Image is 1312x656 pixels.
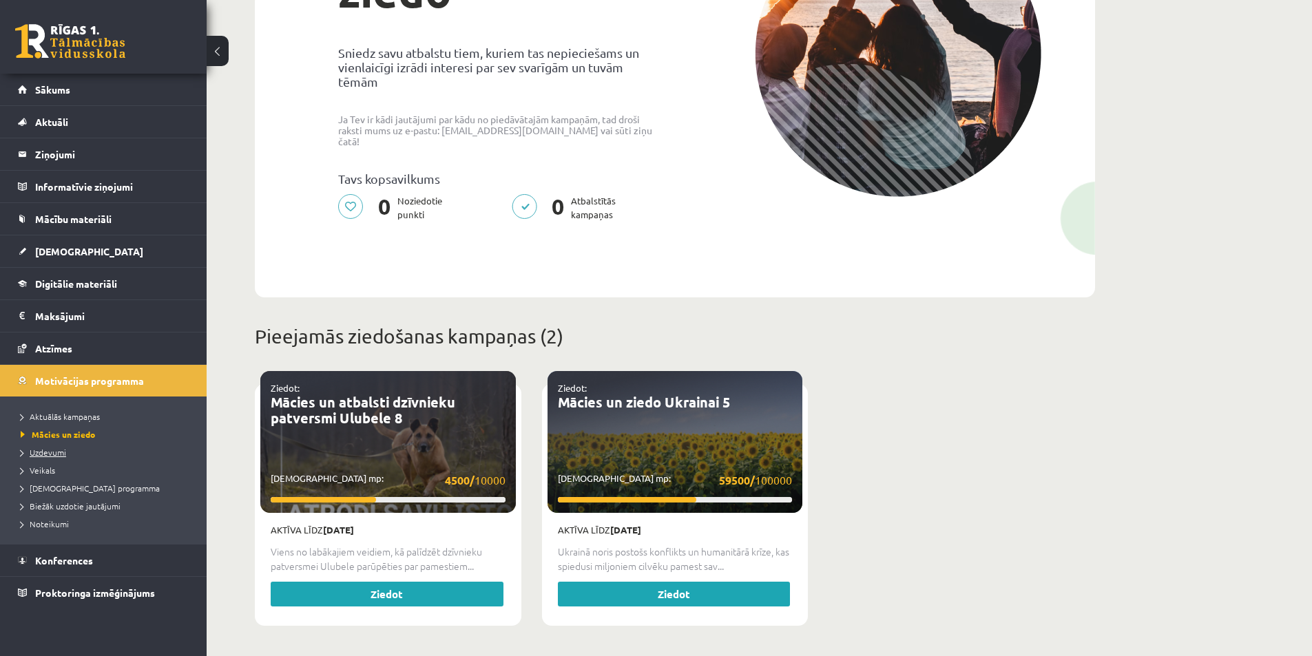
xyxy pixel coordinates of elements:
a: Mācies un atbalsti dzīvnieku patversmi Ulubele 8 [271,393,455,427]
span: Proktoringa izmēģinājums [35,586,155,599]
span: Digitālie materiāli [35,277,117,290]
span: Atzīmes [35,342,72,355]
p: Noziedotie punkti [338,194,450,222]
span: Aktuālās kampaņas [21,411,100,422]
a: Veikals [21,464,193,476]
span: Sākums [35,83,70,96]
p: Aktīva līdz [558,523,793,537]
legend: Informatīvie ziņojumi [35,171,189,202]
p: Ukrainā noris postošs konflikts un humanitārā krīze, kas spiedusi miljoniem cilvēku pamest sav... [558,544,793,573]
a: Digitālie materiāli [18,268,189,299]
a: Ziedot [271,582,503,606]
a: Aktuāli [18,106,189,138]
legend: Ziņojumi [35,138,189,170]
a: Maksājumi [18,300,189,332]
a: Mācies un ziedo [21,428,193,441]
span: Noteikumi [21,518,69,529]
a: Ziņojumi [18,138,189,170]
span: 100000 [719,472,792,489]
p: Aktīva līdz [271,523,506,537]
span: Veikals [21,465,55,476]
a: Aktuālās kampaņas [21,410,193,423]
a: Mācies un ziedo Ukrainai 5 [558,393,730,411]
a: Ziedot: [558,382,587,394]
a: Mācību materiāli [18,203,189,235]
strong: 4500/ [445,473,475,487]
legend: Maksājumi [35,300,189,332]
a: Ziedot [558,582,791,606]
span: Mācies un ziedo [21,429,95,440]
span: Uzdevumi [21,447,66,458]
span: [DEMOGRAPHIC_DATA] programma [21,483,160,494]
p: Tavs kopsavilkums [338,171,665,186]
p: Pieejamās ziedošanas kampaņas (2) [255,322,1095,351]
p: Viens no labākajiem veidiem, kā palīdzēt dzīvnieku patversmei Ulubele parūpēties par pamestiem... [271,544,506,573]
a: Sākums [18,74,189,105]
p: Ja Tev ir kādi jautājumi par kādu no piedāvātajām kampaņām, tad droši raksti mums uz e-pastu: [EM... [338,114,665,147]
span: 0 [545,194,571,222]
a: Biežāk uzdotie jautājumi [21,500,193,512]
span: [DEMOGRAPHIC_DATA] [35,245,143,257]
span: Mācību materiāli [35,213,112,225]
a: Noteikumi [21,518,193,530]
span: Biežāk uzdotie jautājumi [21,500,121,511]
span: 0 [371,194,397,222]
a: Rīgas 1. Tālmācības vidusskola [15,24,125,59]
span: Aktuāli [35,116,68,128]
a: [DEMOGRAPHIC_DATA] [18,235,189,267]
p: [DEMOGRAPHIC_DATA] mp: [271,472,506,489]
a: Informatīvie ziņojumi [18,171,189,202]
span: 10000 [445,472,506,489]
a: Ziedot: [271,382,300,394]
a: [DEMOGRAPHIC_DATA] programma [21,482,193,494]
a: Atzīmes [18,332,189,364]
a: Proktoringa izmēģinājums [18,577,189,609]
strong: 59500/ [719,473,755,487]
span: Konferences [35,554,93,567]
strong: [DATE] [323,524,354,536]
span: Motivācijas programma [35,374,144,387]
a: Konferences [18,544,189,576]
strong: [DATE] [610,524,641,536]
p: [DEMOGRAPHIC_DATA] mp: [558,472,793,489]
p: Atbalstītās kampaņas [512,194,624,222]
a: Motivācijas programma [18,365,189,396]
a: Uzdevumi [21,446,193,458]
p: Sniedz savu atbalstu tiem, kuriem tas nepieciešams un vienlaicīgi izrādi interesi par sev svarīgā... [338,45,665,89]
